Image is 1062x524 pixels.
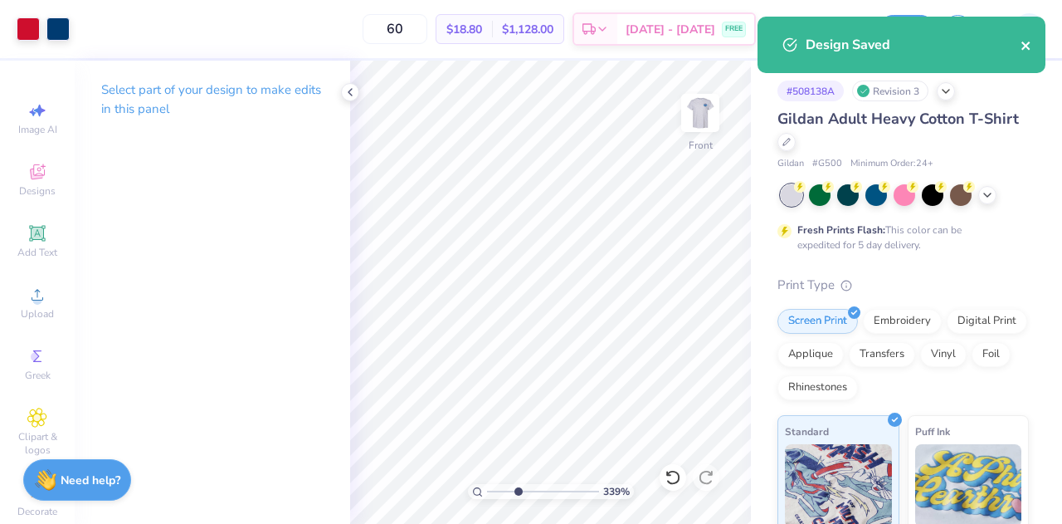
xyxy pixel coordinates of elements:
[61,473,120,488] strong: Need help?
[812,157,842,171] span: # G500
[863,309,942,334] div: Embroidery
[777,157,804,171] span: Gildan
[972,342,1011,367] div: Foil
[446,21,482,38] span: $18.80
[850,157,933,171] span: Minimum Order: 24 +
[777,375,858,400] div: Rhinestones
[797,223,1001,252] div: This color can be expedited for 5 day delivery.
[797,223,885,237] strong: Fresh Prints Flash:
[363,14,427,44] input: – –
[19,184,56,198] span: Designs
[18,123,57,136] span: Image AI
[777,81,844,101] div: # 508138A
[8,430,66,457] span: Clipart & logos
[626,21,715,38] span: [DATE] - [DATE]
[101,81,324,119] p: Select part of your design to make edits in this panel
[777,109,1019,129] span: Gildan Adult Heavy Cotton T-Shirt
[777,342,844,367] div: Applique
[920,342,967,367] div: Vinyl
[689,138,713,153] div: Front
[1021,35,1032,55] button: close
[777,309,858,334] div: Screen Print
[25,369,51,382] span: Greek
[806,35,1021,55] div: Design Saved
[915,423,950,440] span: Puff Ink
[852,81,928,101] div: Revision 3
[725,23,743,35] span: FREE
[777,276,1029,295] div: Print Type
[502,21,553,38] span: $1,128.00
[603,484,630,499] span: 339 %
[947,309,1027,334] div: Digital Print
[684,96,717,130] img: Front
[17,246,57,259] span: Add Text
[849,342,915,367] div: Transfers
[789,12,870,46] input: Untitled Design
[17,505,57,518] span: Decorate
[21,307,54,321] span: Upload
[785,423,829,440] span: Standard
